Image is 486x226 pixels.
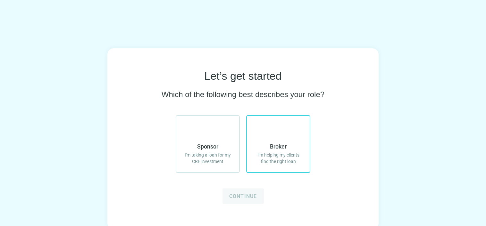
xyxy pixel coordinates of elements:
[253,152,303,165] span: I'm helping my clients find the right loan
[197,143,218,150] span: Sponsor
[162,89,324,100] span: Which of the following best describes your role?
[204,69,281,83] span: Let’s get started
[222,188,264,204] button: Continue
[183,152,233,165] span: I'm taking a loan for my CRE investment
[270,143,287,150] span: Broker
